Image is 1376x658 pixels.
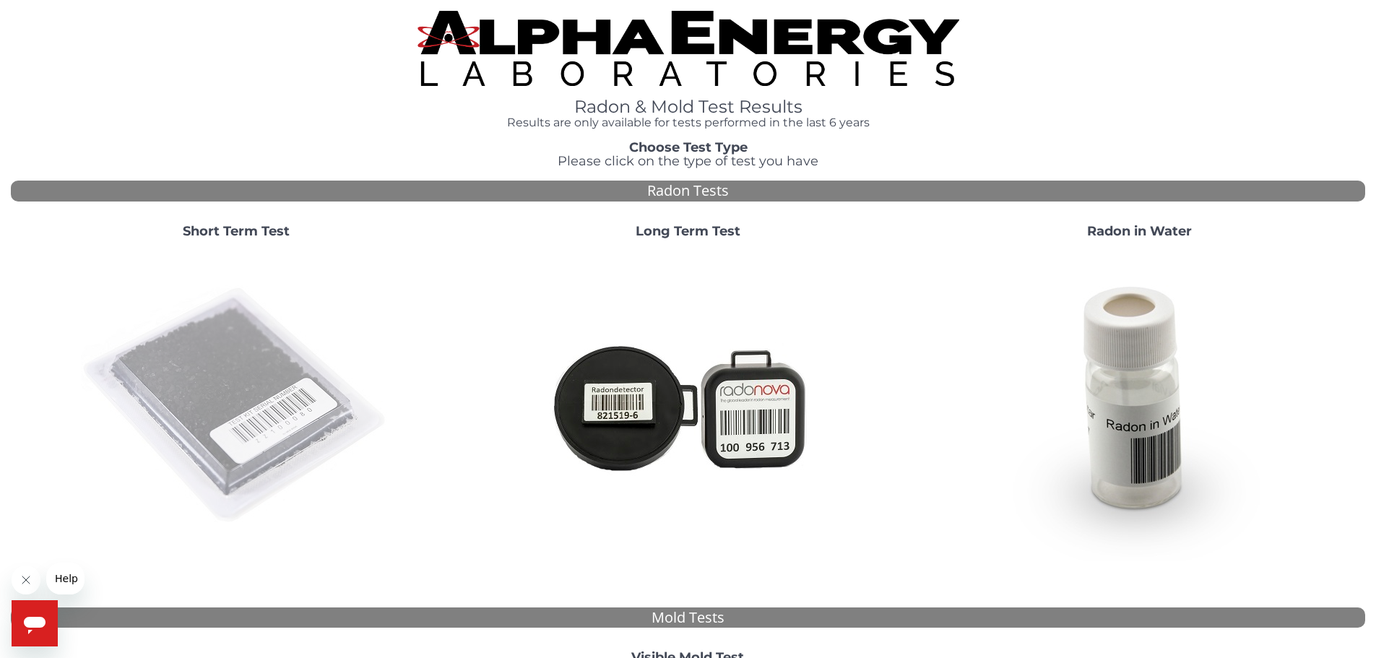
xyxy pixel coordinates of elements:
strong: Radon in Water [1087,223,1192,239]
img: TightCrop.jpg [417,11,959,86]
h4: Results are only available for tests performed in the last 6 years [417,116,959,129]
iframe: Button to launch messaging window [12,600,58,646]
img: Radtrak2vsRadtrak3.jpg [532,251,843,561]
strong: Long Term Test [636,223,740,239]
span: Please click on the type of test you have [558,153,818,169]
strong: Short Term Test [183,223,290,239]
img: ShortTerm.jpg [81,251,391,561]
iframe: Message from company [46,563,85,594]
h1: Radon & Mold Test Results [417,98,959,116]
img: RadoninWater.jpg [984,251,1294,561]
div: Radon Tests [11,181,1365,202]
strong: Choose Test Type [629,139,748,155]
iframe: Close message [12,566,40,594]
div: Mold Tests [11,607,1365,628]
